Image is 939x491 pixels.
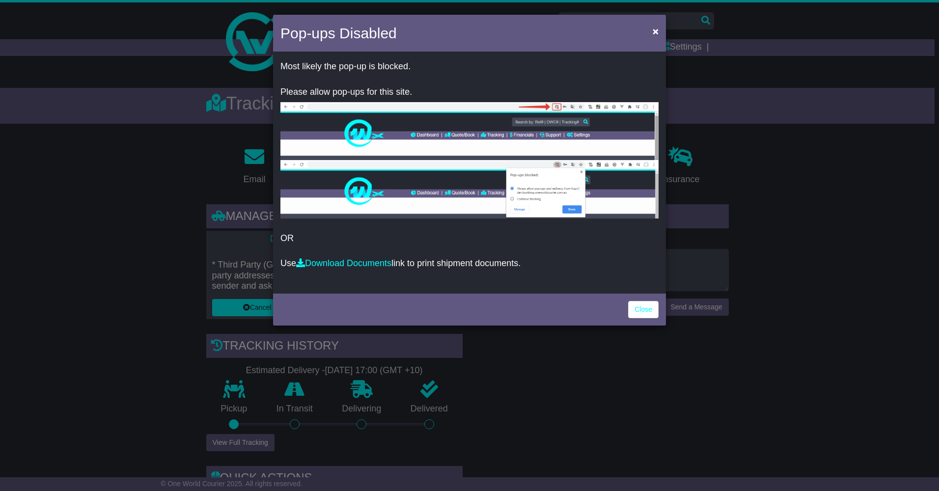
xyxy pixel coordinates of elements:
[280,258,659,269] p: Use link to print shipment documents.
[280,87,659,98] p: Please allow pop-ups for this site.
[280,102,659,160] img: allow-popup-1.png
[653,26,659,37] span: ×
[296,258,391,268] a: Download Documents
[273,54,666,291] div: OR
[648,21,663,41] button: Close
[280,61,659,72] p: Most likely the pop-up is blocked.
[628,301,659,318] a: Close
[280,22,397,44] h4: Pop-ups Disabled
[280,160,659,218] img: allow-popup-2.png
